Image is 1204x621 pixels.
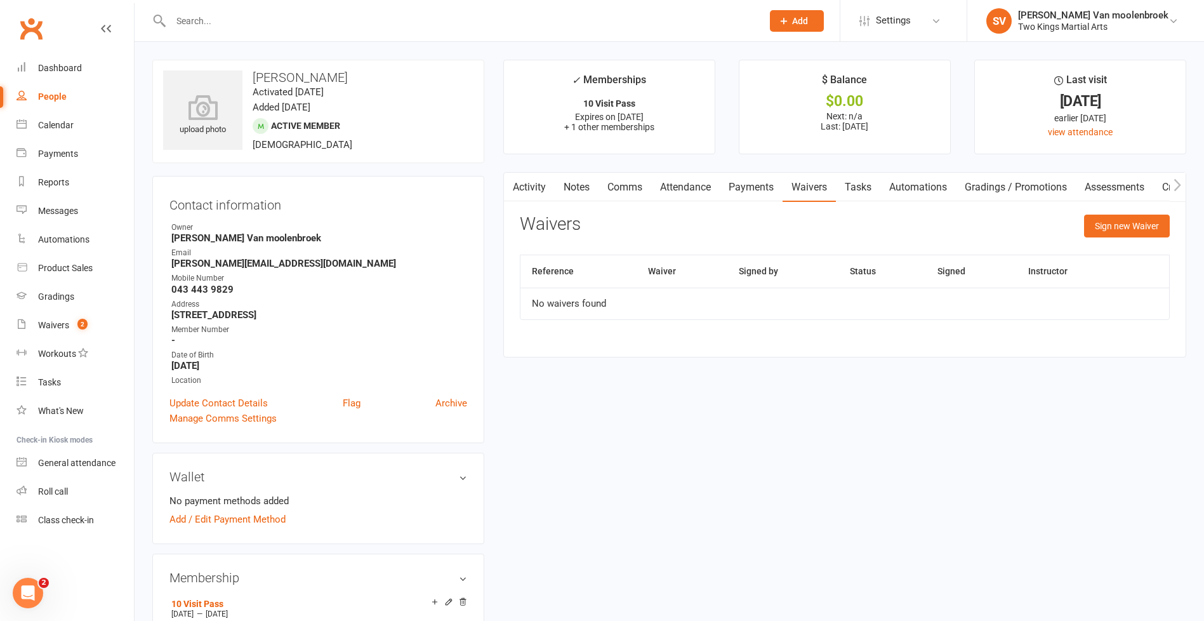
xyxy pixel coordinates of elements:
[38,234,89,244] div: Automations
[637,255,727,288] th: Waiver
[77,319,88,330] span: 2
[171,298,467,310] div: Address
[555,173,599,202] a: Notes
[171,258,467,269] strong: [PERSON_NAME][EMAIL_ADDRESS][DOMAIN_NAME]
[583,98,635,109] strong: 10 Visit Pass
[926,255,1017,288] th: Signed
[986,111,1174,125] div: earlier [DATE]
[38,349,76,359] div: Workouts
[836,173,880,202] a: Tasks
[575,112,644,122] span: Expires on [DATE]
[171,360,467,371] strong: [DATE]
[169,493,467,509] li: No payment methods added
[572,72,646,95] div: Memberships
[39,578,49,588] span: 2
[38,291,74,302] div: Gradings
[435,396,467,411] a: Archive
[253,86,324,98] time: Activated [DATE]
[38,263,93,273] div: Product Sales
[169,512,286,527] a: Add / Edit Payment Method
[1017,255,1128,288] th: Instructor
[38,206,78,216] div: Messages
[171,309,467,321] strong: [STREET_ADDRESS]
[171,232,467,244] strong: [PERSON_NAME] Van moolenbroek
[171,335,467,346] strong: -
[17,254,134,283] a: Product Sales
[564,122,654,132] span: + 1 other memberships
[171,375,467,387] div: Location
[1018,21,1168,32] div: Two Kings Martial Arts
[17,283,134,311] a: Gradings
[504,173,555,202] a: Activity
[169,396,268,411] a: Update Contact Details
[17,506,134,535] a: Class kiosk mode
[38,377,61,387] div: Tasks
[17,311,134,340] a: Waivers 2
[17,197,134,225] a: Messages
[792,16,808,26] span: Add
[38,515,94,525] div: Class check-in
[167,12,753,30] input: Search...
[651,173,720,202] a: Attendance
[38,458,116,468] div: General attendance
[783,173,836,202] a: Waivers
[17,368,134,397] a: Tasks
[13,578,43,608] iframe: Intercom live chat
[17,340,134,368] a: Workouts
[169,470,467,484] h3: Wallet
[17,83,134,111] a: People
[253,102,310,113] time: Added [DATE]
[17,225,134,254] a: Automations
[169,193,467,212] h3: Contact information
[38,149,78,159] div: Payments
[171,324,467,336] div: Member Number
[727,255,838,288] th: Signed by
[17,477,134,506] a: Roll call
[822,72,867,95] div: $ Balance
[599,173,651,202] a: Comms
[17,397,134,425] a: What's New
[163,95,242,137] div: upload photo
[38,320,69,330] div: Waivers
[38,91,67,102] div: People
[720,173,783,202] a: Payments
[880,173,956,202] a: Automations
[17,111,134,140] a: Calendar
[956,173,1076,202] a: Gradings / Promotions
[751,111,939,131] p: Next: n/a Last: [DATE]
[572,74,580,86] i: ✓
[770,10,824,32] button: Add
[520,288,1169,319] td: No waivers found
[15,13,47,44] a: Clubworx
[171,349,467,361] div: Date of Birth
[171,284,467,295] strong: 043 443 9829
[1084,215,1170,237] button: Sign new Waiver
[163,70,473,84] h3: [PERSON_NAME]
[838,255,926,288] th: Status
[17,54,134,83] a: Dashboard
[169,411,277,426] a: Manage Comms Settings
[1018,10,1168,21] div: [PERSON_NAME] Van moolenbroek
[168,609,467,619] div: —
[520,215,581,234] h3: Waivers
[17,168,134,197] a: Reports
[1076,173,1153,202] a: Assessments
[171,599,223,609] a: 10 Visit Pass
[986,95,1174,108] div: [DATE]
[38,486,68,497] div: Roll call
[271,121,340,131] span: Active member
[253,139,352,150] span: [DEMOGRAPHIC_DATA]
[38,63,82,73] div: Dashboard
[38,177,69,187] div: Reports
[520,255,637,288] th: Reference
[1054,72,1107,95] div: Last visit
[343,396,361,411] a: Flag
[169,571,467,585] h3: Membership
[38,406,84,416] div: What's New
[751,95,939,108] div: $0.00
[38,120,74,130] div: Calendar
[986,8,1012,34] div: SV
[206,610,228,618] span: [DATE]
[17,449,134,477] a: General attendance kiosk mode
[876,6,911,35] span: Settings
